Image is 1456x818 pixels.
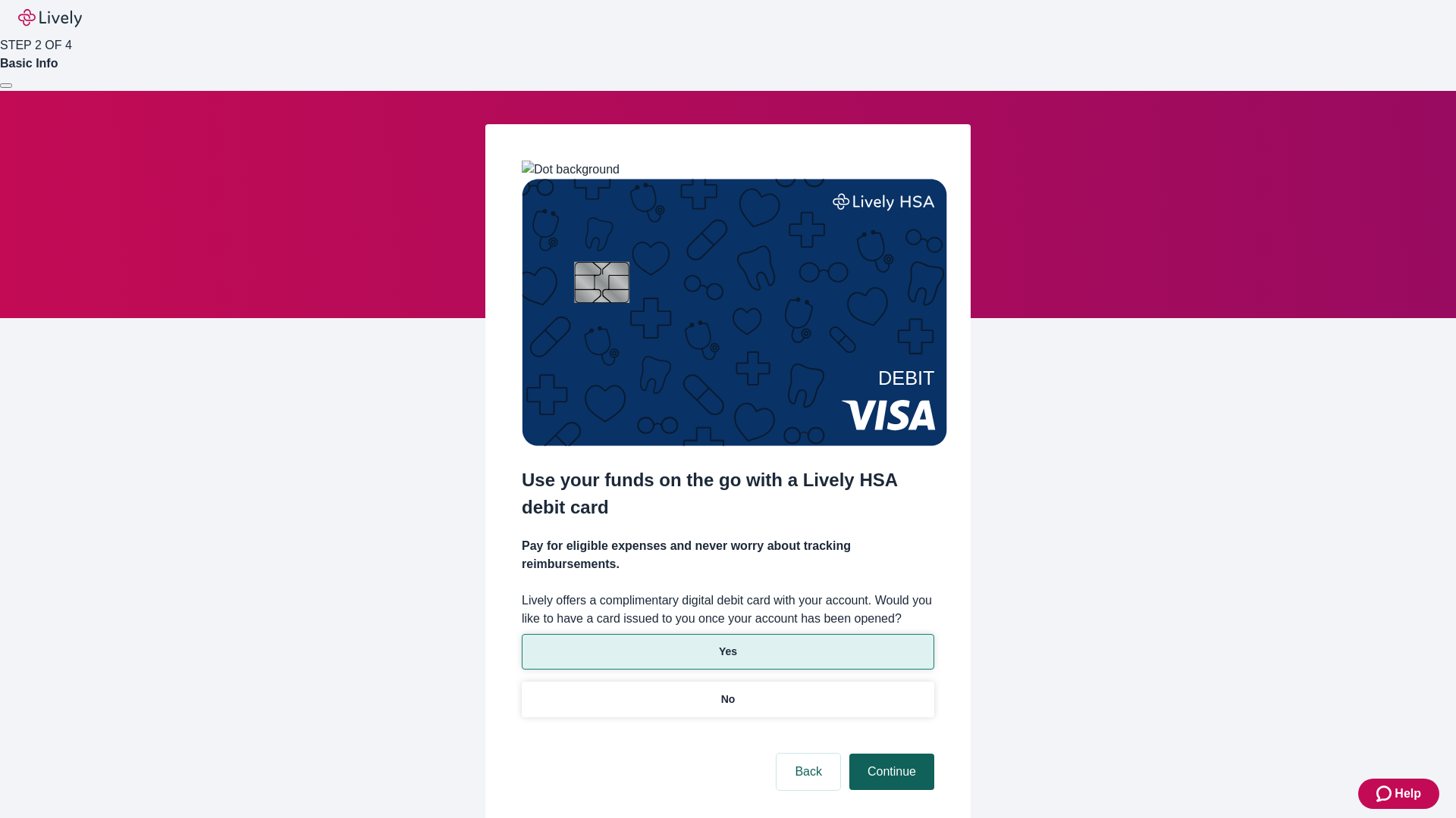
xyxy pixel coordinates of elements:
[522,634,934,670] button: Yes
[18,9,82,27] img: Lively
[522,161,620,179] img: Dot background
[1395,785,1421,803] span: Help
[522,467,934,521] h2: Use your funds on the go with a Lively HSA debit card
[1358,779,1439,809] button: Zendesk support iconHelp
[849,754,934,790] button: Continue
[522,179,947,446] img: Debit card
[719,644,737,660] p: Yes
[522,537,934,573] h4: Pay for eligible expenses and never worry about tracking reimbursements.
[777,754,840,790] button: Back
[1376,785,1395,803] svg: Zendesk support icon
[522,592,934,628] label: Lively offers a complimentary digital debit card with your account. Would you like to have a card...
[522,682,934,717] button: No
[721,692,736,707] p: No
